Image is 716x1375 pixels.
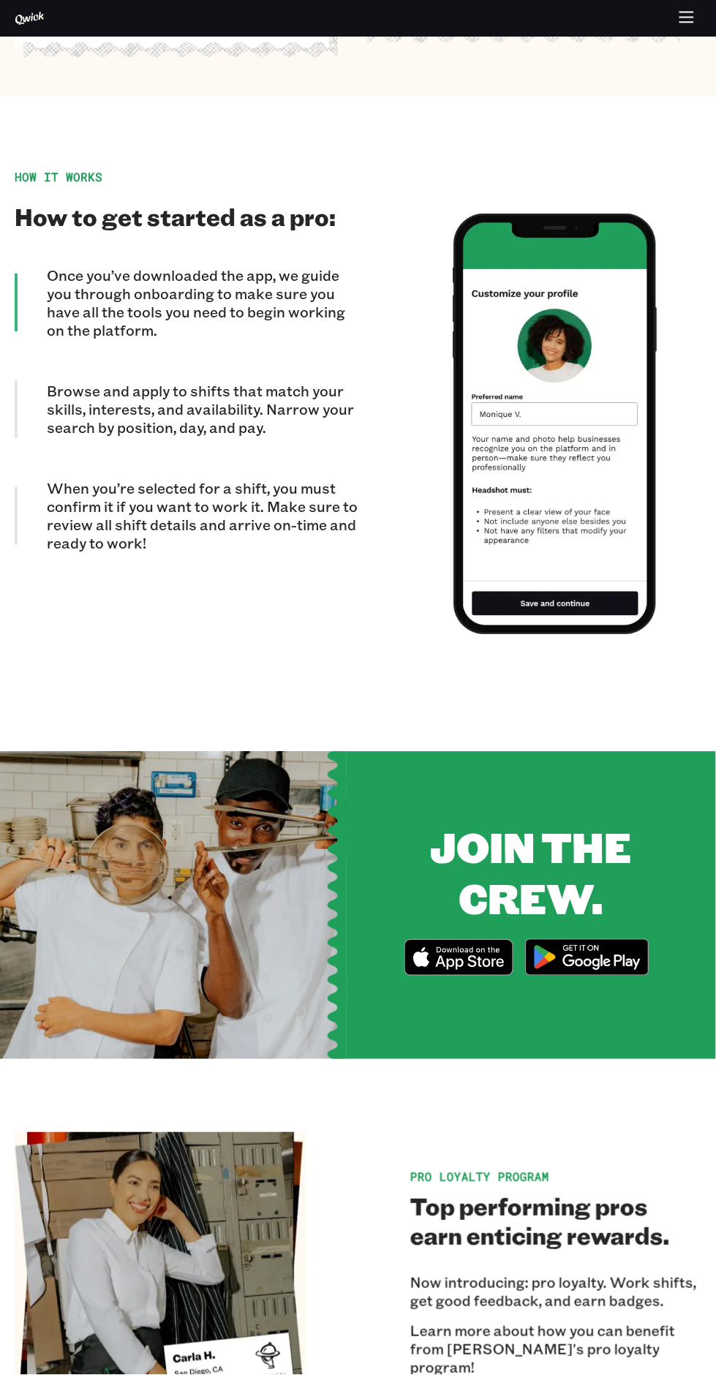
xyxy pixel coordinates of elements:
p: Once you’ve downloaded the app, we guide you through onboarding to make sure you have all the too... [47,266,358,339]
div: HOW IT WORKS [15,170,358,184]
span: Pro Loyalty Program [411,1169,550,1185]
div: Browse and apply to shifts that match your skills, interests, and availability. Narrow your searc... [15,380,358,439]
p: Browse and apply to shifts that match your skills, interests, and availability. Narrow your searc... [47,383,358,437]
p: Now introducing: pro loyalty. Work shifts, get good feedback, and earn badges. [411,1274,702,1311]
div: When you’re selected for a shift, you must confirm it if you want to work it. Make sure to review... [15,480,358,553]
div: Once you’ve downloaded the app, we guide you through onboarding to make sure you have all the too... [15,266,358,339]
p: When you’re selected for a shift, you must confirm it if you want to work it. Make sure to review... [47,480,358,553]
h2: Top performing pros earn enticing rewards. [411,1192,702,1251]
img: Get it on Google Play [516,930,658,985]
img: Step 1: Customize your Profile [453,214,657,635]
a: Download on the App Store [404,940,514,981]
span: JOIN THE CREW. [431,820,632,926]
h2: How to get started as a pro: [15,202,358,231]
